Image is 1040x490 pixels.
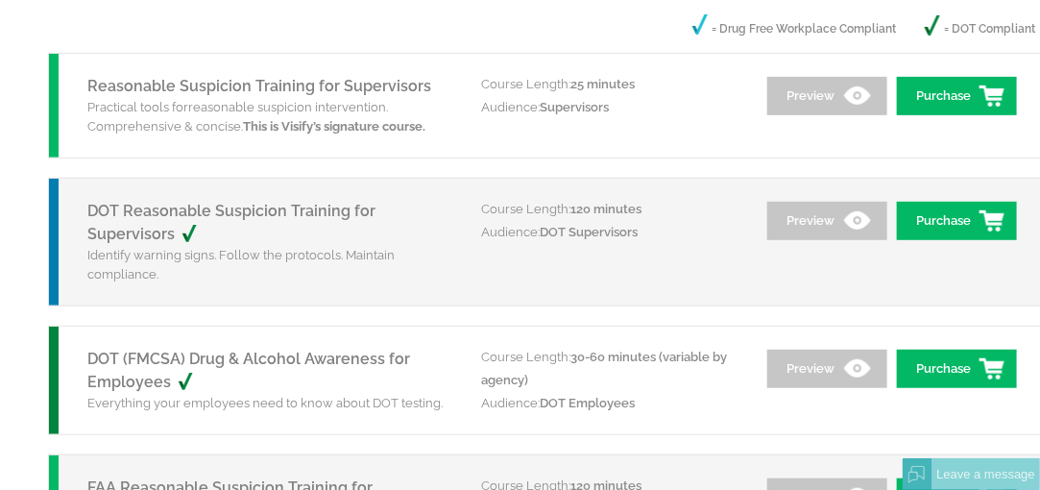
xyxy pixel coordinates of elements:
[481,221,740,244] p: Audience:
[87,394,452,413] p: Everything your employees need to know about DOT testing.
[931,458,1040,490] div: Leave a message
[925,14,1035,43] p: = DOT Compliant
[87,98,452,136] p: Practical tools for
[540,100,609,114] span: Supervisors
[767,77,887,115] a: Preview
[570,202,641,216] span: 120 minutes
[481,392,740,415] p: Audience:
[87,202,375,243] a: DOT Reasonable Suspicion Training for Supervisors
[570,77,635,91] span: 25 minutes
[87,77,431,95] a: Reasonable Suspicion Training for Supervisors
[243,119,425,134] strong: This is Visify’s signature course.
[87,350,410,391] a: DOT (FMCSA) Drug & Alcohol Awareness for Employees
[897,77,1017,115] a: Purchase
[481,346,740,392] p: Course Length:
[481,198,740,221] p: Course Length:
[897,202,1017,240] a: Purchase
[540,225,638,239] span: DOT Supervisors
[908,466,926,483] img: Offline
[481,350,727,387] span: 30-60 minutes (variable by agency)
[540,396,635,410] span: DOT Employees
[87,246,452,284] p: Identify warning signs. Follow the protocols. Maintain compliance.
[897,350,1017,388] a: Purchase
[481,96,740,119] p: Audience:
[87,100,425,134] span: reasonable suspicion intervention. Comprehensive & concise.
[767,202,887,240] a: Preview
[481,73,740,96] p: Course Length:
[767,350,887,388] a: Preview
[692,14,896,43] p: = Drug Free Workplace Compliant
